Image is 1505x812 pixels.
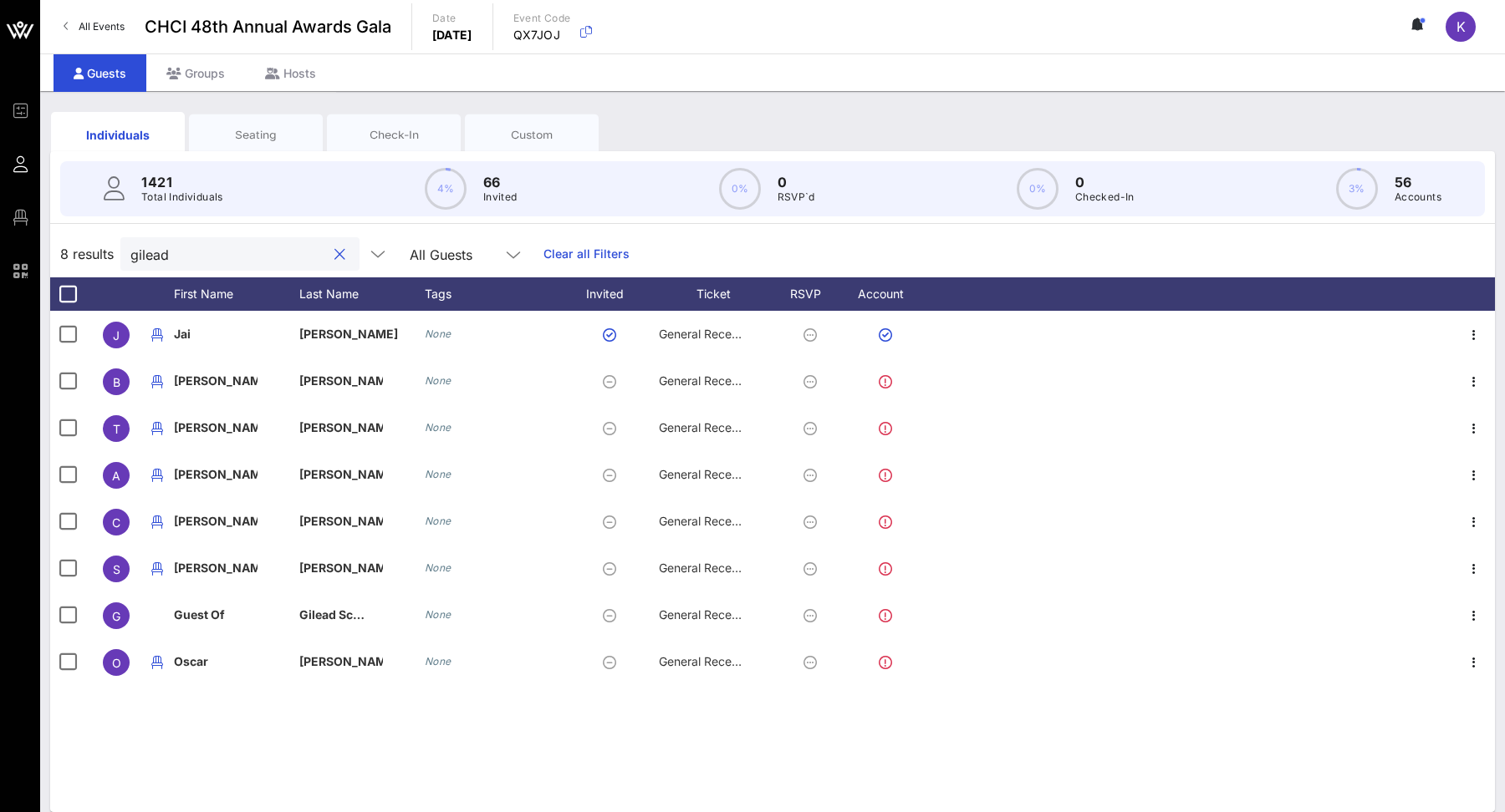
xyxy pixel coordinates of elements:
[174,404,258,451] p: [PERSON_NAME]
[54,54,146,92] div: Guests
[299,358,383,404] p: [PERSON_NAME]
[54,13,135,40] a: All Events
[425,655,451,667] i: None
[425,277,567,311] div: Tags
[174,277,299,311] div: First Name
[425,608,451,621] i: None
[174,498,258,545] p: [PERSON_NAME]
[778,189,815,206] p: RSVP`d
[425,561,451,574] i: None
[425,468,451,480] i: None
[299,277,425,311] div: Last Name
[113,422,120,436] span: T
[425,515,451,527] i: None
[145,14,391,39] span: CHCI 48th Annual Awards Gala
[299,545,383,591] p: [PERSON_NAME]
[64,126,172,144] div: Individuals
[483,172,518,192] p: 66
[174,545,258,591] p: [PERSON_NAME]…
[784,277,843,311] div: RSVP
[141,172,223,192] p: 1421
[299,404,383,451] p: [PERSON_NAME]
[299,591,383,638] p: Gilead Sc…
[659,277,784,311] div: Ticket
[477,127,586,143] div: Custom
[174,591,258,638] p: Guest Of
[1446,12,1476,42] div: K
[112,609,120,623] span: G
[299,451,383,498] p: [PERSON_NAME]
[778,172,815,192] p: 0
[113,375,120,389] span: B
[202,127,310,143] div: Seating
[659,607,759,622] span: General Reception
[1075,189,1135,206] p: Checked-In
[659,561,759,575] span: General Reception
[113,562,120,576] span: S
[410,247,472,262] div: All Guests
[299,498,383,545] p: [PERSON_NAME]
[174,638,258,685] p: Oscar
[141,189,223,206] p: Total Individuals
[174,358,258,404] p: [PERSON_NAME]
[543,245,630,263] a: Clear all Filters
[174,451,258,498] p: [PERSON_NAME]
[245,54,336,92] div: Hosts
[299,638,383,685] p: [PERSON_NAME]
[60,244,114,264] span: 8 results
[1395,172,1441,192] p: 56
[146,54,245,92] div: Groups
[113,328,120,343] span: J
[299,327,398,341] span: [PERSON_NAME]
[112,515,120,530] span: C
[1457,18,1466,35] span: K
[339,127,448,143] div: Check-In
[513,10,571,27] p: Event Code
[659,654,759,668] span: General Reception
[174,327,191,341] span: Jai
[112,469,120,483] span: A
[659,467,759,481] span: General Reception
[659,420,759,434] span: General Reception
[400,237,533,271] div: All Guests
[659,327,759,341] span: General Reception
[659,373,759,388] span: General Reception
[79,20,125,33] span: All Events
[425,327,451,340] i: None
[513,27,571,43] p: QX7JOJ
[432,10,472,27] p: Date
[425,374,451,387] i: None
[843,277,935,311] div: Account
[1395,189,1441,206] p: Accounts
[432,27,472,43] p: [DATE]
[425,421,451,434] i: None
[659,514,759,528] span: General Reception
[112,656,121,670] span: O
[483,189,518,206] p: Invited
[1075,172,1135,192] p: 0
[334,246,345,263] button: clear icon
[567,277,659,311] div: Invited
